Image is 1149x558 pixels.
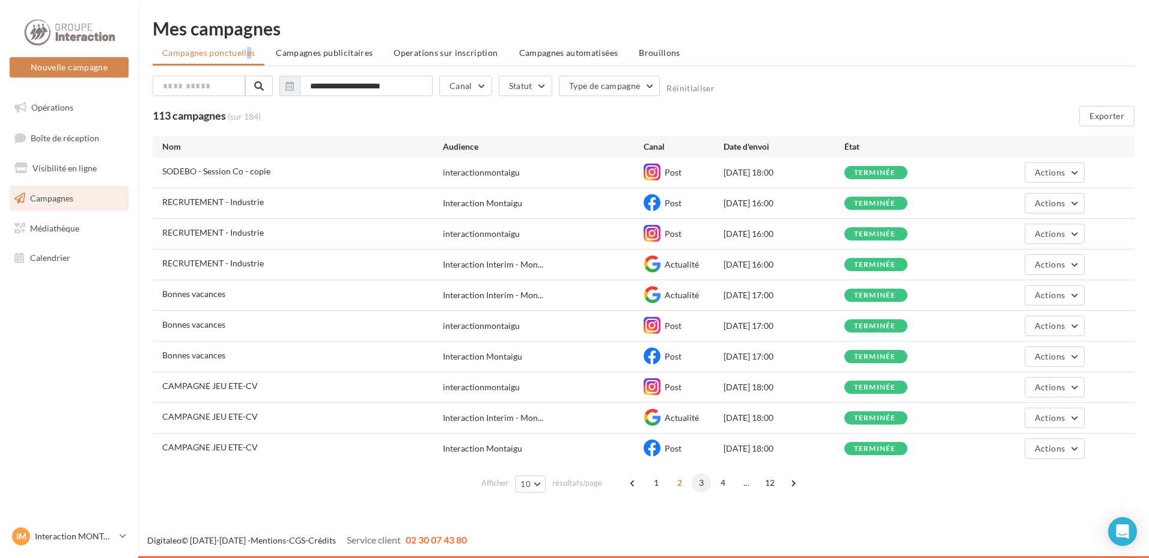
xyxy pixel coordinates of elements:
[1025,285,1085,305] button: Actions
[665,228,681,239] span: Post
[147,535,467,545] span: © [DATE]-[DATE] - - -
[1025,316,1085,336] button: Actions
[443,320,520,332] div: interactionmontaigu
[665,443,681,453] span: Post
[552,477,602,489] span: résultats/page
[724,320,844,332] div: [DATE] 17:00
[162,381,258,391] span: CAMPAGNE JEU ETE-CV
[724,197,844,209] div: [DATE] 16:00
[30,222,79,233] span: Médiathèque
[665,351,681,361] span: Post
[162,166,270,176] span: SODEBO - Session Co - copie
[1108,517,1137,546] div: Open Intercom Messenger
[443,259,543,271] span: Interaction Interim - Mon...
[7,125,131,151] a: Boîte de réception
[724,228,844,240] div: [DATE] 16:00
[854,322,896,330] div: terminée
[1025,438,1085,459] button: Actions
[443,141,644,153] div: Audience
[724,412,844,424] div: [DATE] 18:00
[1035,259,1065,269] span: Actions
[499,76,552,96] button: Statut
[665,259,699,269] span: Actualité
[30,193,73,203] span: Campagnes
[724,443,844,455] div: [DATE] 18:00
[162,141,443,153] div: Nom
[520,479,531,489] span: 10
[7,156,131,181] a: Visibilité en ligne
[724,259,844,271] div: [DATE] 16:00
[162,442,258,452] span: CAMPAGNE JEU ETE-CV
[1025,193,1085,213] button: Actions
[30,253,70,263] span: Calendrier
[289,535,305,545] a: CGS
[854,353,896,361] div: terminée
[1035,412,1065,423] span: Actions
[724,289,844,301] div: [DATE] 17:00
[1025,346,1085,367] button: Actions
[724,381,844,393] div: [DATE] 18:00
[854,169,896,177] div: terminée
[10,525,129,548] a: IM Interaction MONTAIGU
[713,473,733,492] span: 4
[854,414,896,422] div: terminée
[162,289,225,299] span: Bonnes vacances
[1035,443,1065,453] span: Actions
[394,48,498,58] span: Operations sur inscription
[1035,382,1065,392] span: Actions
[162,197,264,207] span: RECRUTEMENT - Industrie
[162,319,225,330] span: Bonnes vacances
[665,167,681,177] span: Post
[670,473,689,492] span: 2
[443,351,522,363] div: Interaction Montaigu
[162,258,264,268] span: RECRUTEMENT - Industrie
[1025,377,1085,397] button: Actions
[854,261,896,269] div: terminée
[443,289,543,301] span: Interaction Interim - Mon...
[1035,320,1065,331] span: Actions
[443,228,520,240] div: interactionmontaigu
[443,412,543,424] span: Interaction Interim - Mon...
[7,95,131,120] a: Opérations
[162,227,264,238] span: RECRUTEMENT - Industrie
[32,163,97,173] span: Visibilité en ligne
[481,477,508,489] span: Afficher
[737,473,756,492] span: ...
[443,443,522,455] div: Interaction Montaigu
[1035,290,1065,300] span: Actions
[439,76,492,96] button: Canal
[308,535,336,545] a: Crédits
[10,57,129,78] button: Nouvelle campagne
[760,473,780,492] span: 12
[162,350,225,360] span: Bonnes vacances
[665,290,699,300] span: Actualité
[854,445,896,453] div: terminée
[228,111,261,123] span: (sur 184)
[515,476,546,492] button: 10
[854,384,896,391] div: terminée
[443,381,520,393] div: interactionmontaigu
[665,320,681,331] span: Post
[7,186,131,211] a: Campagnes
[854,230,896,238] div: terminée
[153,109,226,122] span: 113 campagnes
[276,48,373,58] span: Campagnes publicitaires
[666,84,715,93] button: Réinitialiser
[1035,228,1065,239] span: Actions
[1035,167,1065,177] span: Actions
[692,473,711,492] span: 3
[1025,224,1085,244] button: Actions
[1025,254,1085,275] button: Actions
[639,48,680,58] span: Brouillons
[406,534,467,545] span: 02 30 07 43 80
[854,292,896,299] div: terminée
[1025,162,1085,183] button: Actions
[844,141,965,153] div: État
[559,76,660,96] button: Type de campagne
[7,216,131,241] a: Médiathèque
[854,200,896,207] div: terminée
[519,48,618,58] span: Campagnes automatisées
[665,382,681,392] span: Post
[724,141,844,153] div: Date d'envoi
[443,167,520,179] div: interactionmontaigu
